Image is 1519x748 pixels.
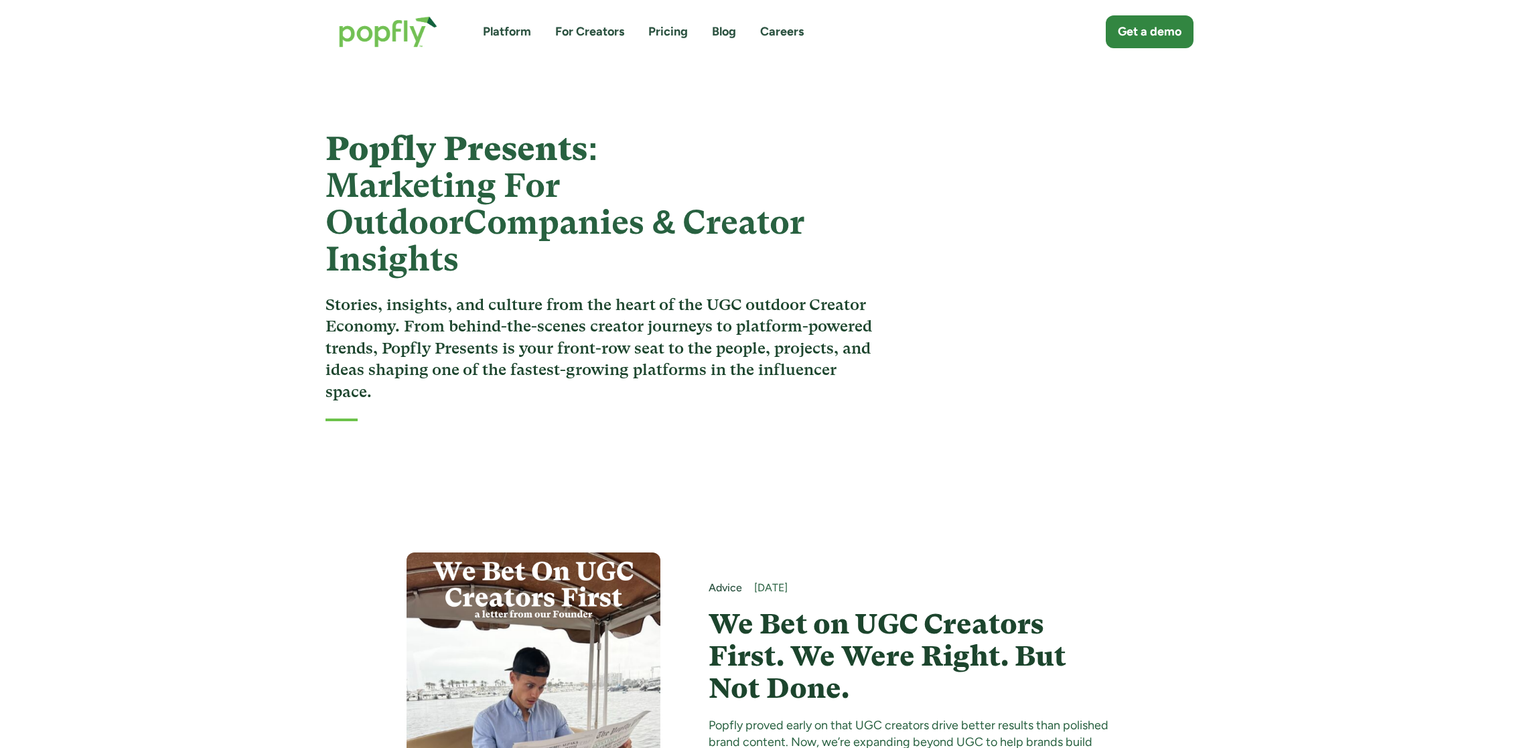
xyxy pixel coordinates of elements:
strong: Marketing For Outdoor [325,166,560,242]
h3: Stories, insights, and culture from the heart of the UGC outdoor Creator Economy. From behind-the... [325,294,881,402]
a: Careers [760,23,804,40]
a: home [325,3,451,61]
div: [DATE] [754,581,1113,595]
strong: Companies & Creator Insights [325,203,804,279]
a: Pricing [648,23,688,40]
div: Get a demo [1118,23,1181,40]
a: Get a demo [1106,15,1193,48]
h1: Popfly Presents: [325,131,881,278]
a: Blog [712,23,736,40]
a: Advice [709,581,742,595]
a: We Bet on UGC Creators First. We Were Right. But Not Done. [709,608,1113,705]
a: Platform [483,23,531,40]
a: For Creators [555,23,624,40]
